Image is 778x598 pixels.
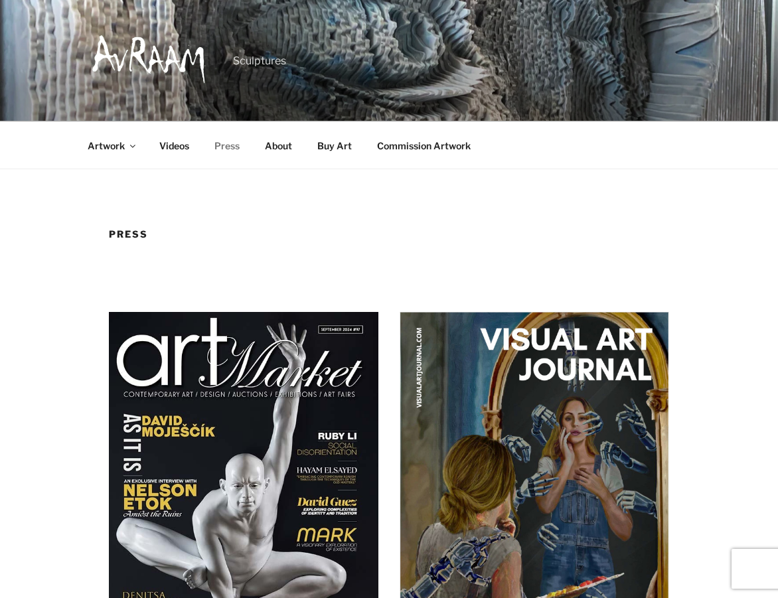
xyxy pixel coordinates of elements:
p: Sculptures [233,53,286,69]
h1: Press [109,228,669,241]
nav: Top Menu [76,129,702,162]
a: Commission Artwork [365,129,482,162]
a: About [253,129,303,162]
a: Videos [147,129,200,162]
a: Buy Art [305,129,363,162]
a: Artwork [76,129,145,162]
a: Press [202,129,251,162]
